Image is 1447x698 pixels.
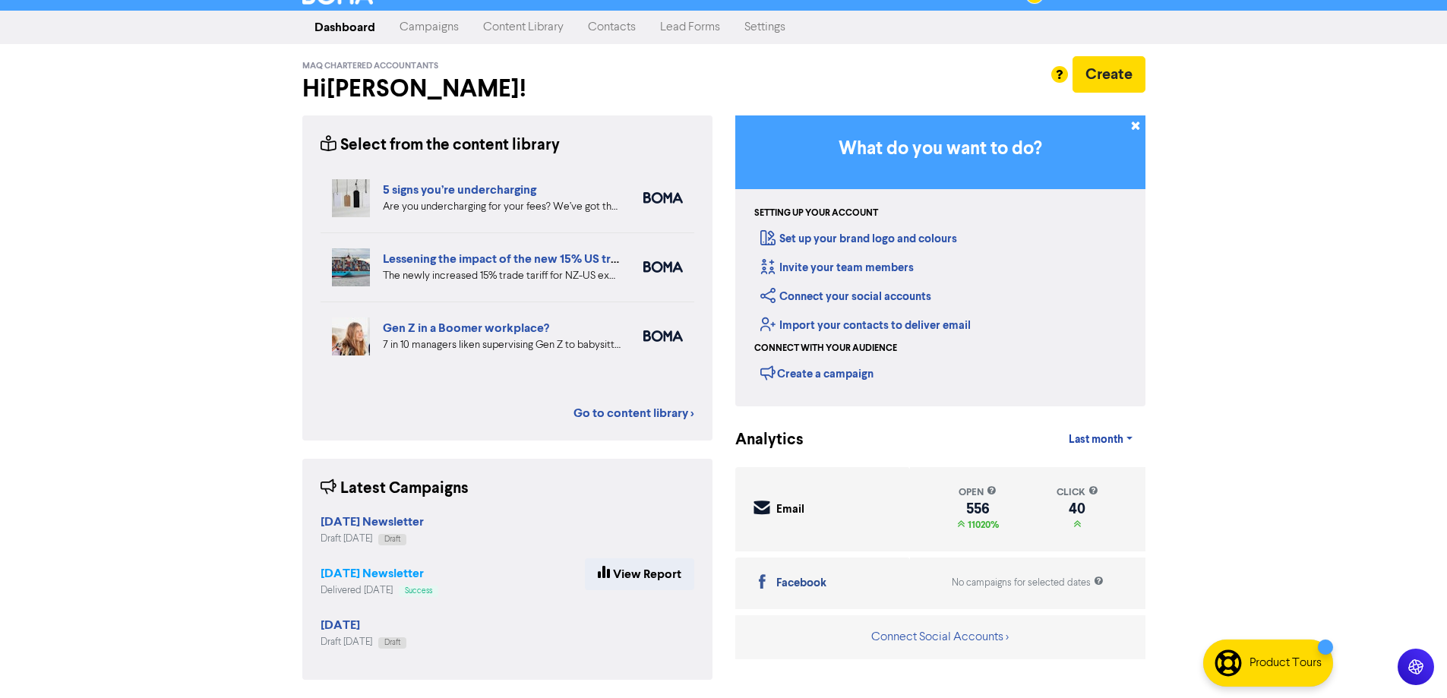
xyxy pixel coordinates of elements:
[321,532,424,546] div: Draft [DATE]
[735,115,1145,406] div: Getting Started in BOMA
[321,516,424,529] a: [DATE] Newsletter
[732,12,798,43] a: Settings
[321,477,469,501] div: Latest Campaigns
[965,519,999,531] span: 11020%
[321,635,406,649] div: Draft [DATE]
[383,251,661,267] a: Lessening the impact of the new 15% US trade tariff
[321,617,360,633] strong: [DATE]
[405,587,432,595] span: Success
[1069,433,1123,447] span: Last month
[754,342,897,355] div: Connect with your audience
[760,289,931,304] a: Connect your social accounts
[643,261,683,273] img: boma
[302,74,712,103] h2: Hi [PERSON_NAME] !
[957,485,999,500] div: open
[302,61,438,71] span: MAQ Chartered Accountants
[573,404,694,422] a: Go to content library >
[302,12,387,43] a: Dashboard
[735,428,785,452] div: Analytics
[957,503,999,515] div: 556
[1057,503,1098,515] div: 40
[321,514,424,529] strong: [DATE] Newsletter
[384,535,400,543] span: Draft
[776,501,804,519] div: Email
[776,575,826,592] div: Facebook
[321,620,360,632] a: [DATE]
[760,232,957,246] a: Set up your brand logo and colours
[643,330,683,342] img: boma
[1256,534,1447,698] iframe: Chat Widget
[648,12,732,43] a: Lead Forms
[643,192,683,204] img: boma_accounting
[760,318,971,333] a: Import your contacts to deliver email
[758,138,1123,160] h3: What do you want to do?
[760,261,914,275] a: Invite your team members
[952,576,1104,590] div: No campaigns for selected dates
[383,337,621,353] div: 7 in 10 managers liken supervising Gen Z to babysitting or parenting. But is your people manageme...
[1057,485,1098,500] div: click
[384,639,400,646] span: Draft
[383,268,621,284] div: The newly increased 15% trade tariff for NZ-US exports could well have a major impact on your mar...
[321,566,424,581] strong: [DATE] Newsletter
[576,12,648,43] a: Contacts
[1057,425,1145,455] a: Last month
[760,362,874,384] div: Create a campaign
[387,12,471,43] a: Campaigns
[321,568,424,580] a: [DATE] Newsletter
[870,627,1009,647] button: Connect Social Accounts >
[321,134,560,157] div: Select from the content library
[754,207,878,220] div: Setting up your account
[471,12,576,43] a: Content Library
[383,182,536,197] a: 5 signs you’re undercharging
[321,583,438,598] div: Delivered [DATE]
[585,558,694,590] a: View Report
[383,199,621,215] div: Are you undercharging for your fees? We’ve got the five warning signs that can help you diagnose ...
[1073,56,1145,93] button: Create
[383,321,549,336] a: Gen Z in a Boomer workplace?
